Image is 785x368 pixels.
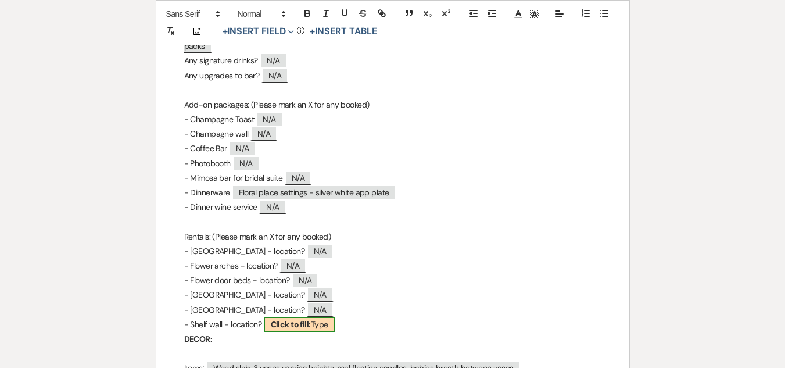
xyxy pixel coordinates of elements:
span: Text Color [510,7,526,21]
p: - Flower arches - location? [184,259,601,273]
p: Any upgrades to bar? [184,69,601,83]
span: N/A [307,302,334,317]
span: N/A [307,287,334,302]
p: Add-on packages: (Please mark an X for any booked) [184,98,601,112]
p: - [GEOGRAPHIC_DATA] - location? [184,303,601,317]
p: - Dinnerware [184,185,601,200]
p: - Coffee Bar [184,141,601,156]
span: N/A [292,273,318,287]
p: - Champagne wall [184,127,601,141]
span: N/A [250,126,277,141]
p: - [GEOGRAPHIC_DATA] - location? [184,288,601,302]
button: +Insert Table [306,24,381,38]
span: N/A [256,112,282,126]
p: Rentals: (Please mark an X for any booked) [184,230,601,244]
span: N/A [259,199,286,214]
span: Floral place settings - silver white app plate [232,185,396,199]
span: + [310,27,315,36]
span: Header Formats [232,7,289,21]
p: - Flower door beds - location? [184,273,601,288]
span: + [223,27,228,36]
span: N/A [232,156,259,170]
span: Alignment [551,7,568,21]
span: Type [264,317,335,332]
span: N/A [229,141,256,155]
p: Any signature drinks? [184,53,601,68]
strong: DECOR: [184,334,213,344]
span: N/A [261,68,288,83]
span: N/A [279,258,306,273]
span: N/A [307,244,334,258]
p: - [GEOGRAPHIC_DATA] - location? [184,244,601,259]
button: Insert Field [218,24,299,38]
p: - Mimosa bar for bridal suite [184,171,601,185]
p: - Champagne Toast [184,112,601,127]
b: Click to fill: [271,319,311,330]
p: - Dinner wine service [184,200,601,215]
p: - Photobooth [184,156,601,171]
p: - Shelf wall - location? [184,317,601,332]
span: N/A [260,53,286,67]
span: Text Background Color [526,7,543,21]
span: N/A [285,170,311,185]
